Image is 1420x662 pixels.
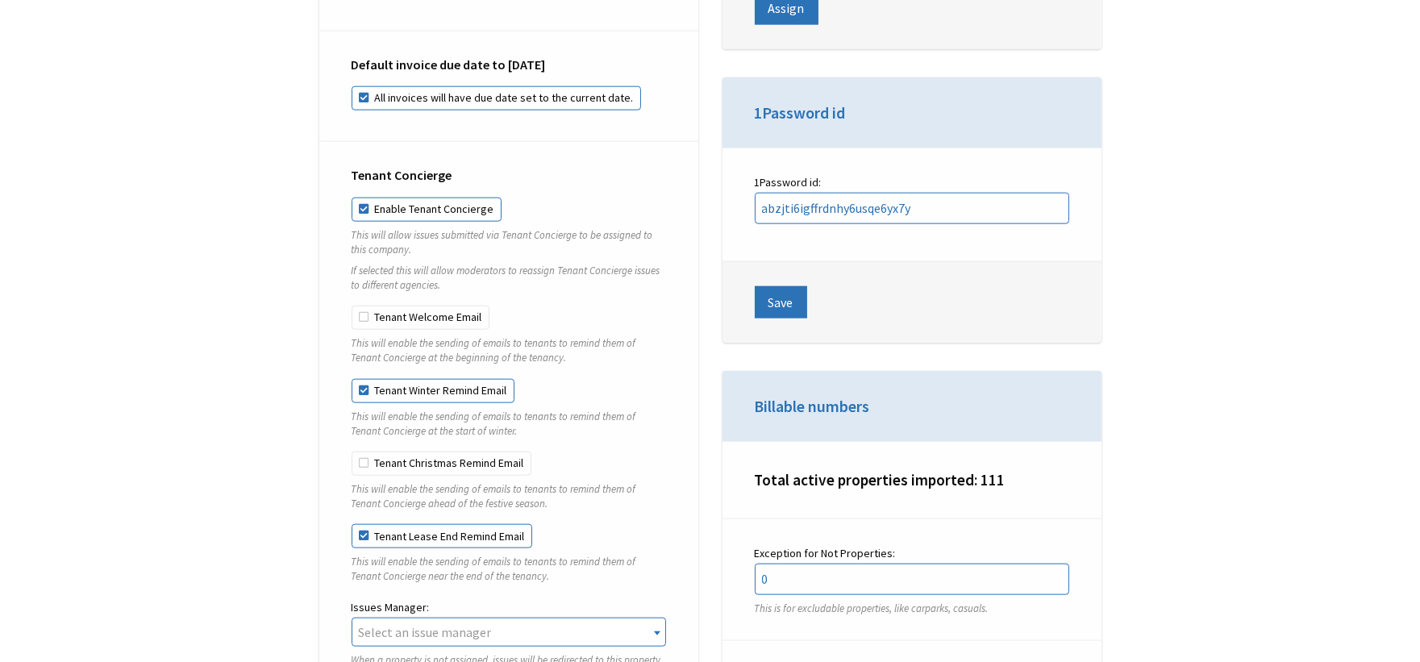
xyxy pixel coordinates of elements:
b: Total active properties imported: 111 [755,470,1006,489]
label: Issues Manager: [352,597,666,618]
label: Tenant Welcome Email [352,306,489,330]
label: All invoices will have due date set to the current date. [352,86,641,110]
label: Tenant Christmas Remind Email [352,452,531,476]
p: This will enable the sending of emails to tenants to remind them of Tenant Concierge at the start... [352,410,666,439]
p: This will enable the sending of emails to tenants to remind them of Tenant Concierge ahead of the... [352,482,666,511]
label: Enable Tenant Concierge [352,198,502,222]
label: Tenant Lease End Remind Email [352,524,532,548]
button: Save [755,286,807,319]
span: Select an issue manager [359,624,492,640]
p: This will enable the sending of emails to tenants to remind them of Tenant Concierge at the begin... [352,336,666,365]
label: 1Password id: [755,173,1069,224]
p: This will enable the sending of emails to tenants to remind them of Tenant Concierge near the end... [352,555,666,584]
p: This will allow issues submitted via Tenant Concierge to be assigned to this company. [352,228,666,257]
h3: 1Password id [755,102,1069,124]
h3: Billable numbers [755,395,1069,418]
input: Exception for Not Properties: [755,564,1069,595]
label: Exception for Not Properties: [755,543,1069,595]
input: 1Password id: [755,193,1069,224]
p: If selected this will allow moderators to reassign Tenant Concierge issues to different agencies. [352,264,666,293]
strong: Tenant Concierge [352,167,452,183]
strong: Default invoice due date to [DATE] [352,56,546,73]
p: This is for excludable properties, like carparks, casuals. [755,602,1069,616]
label: Tenant Winter Remind Email [352,379,514,403]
